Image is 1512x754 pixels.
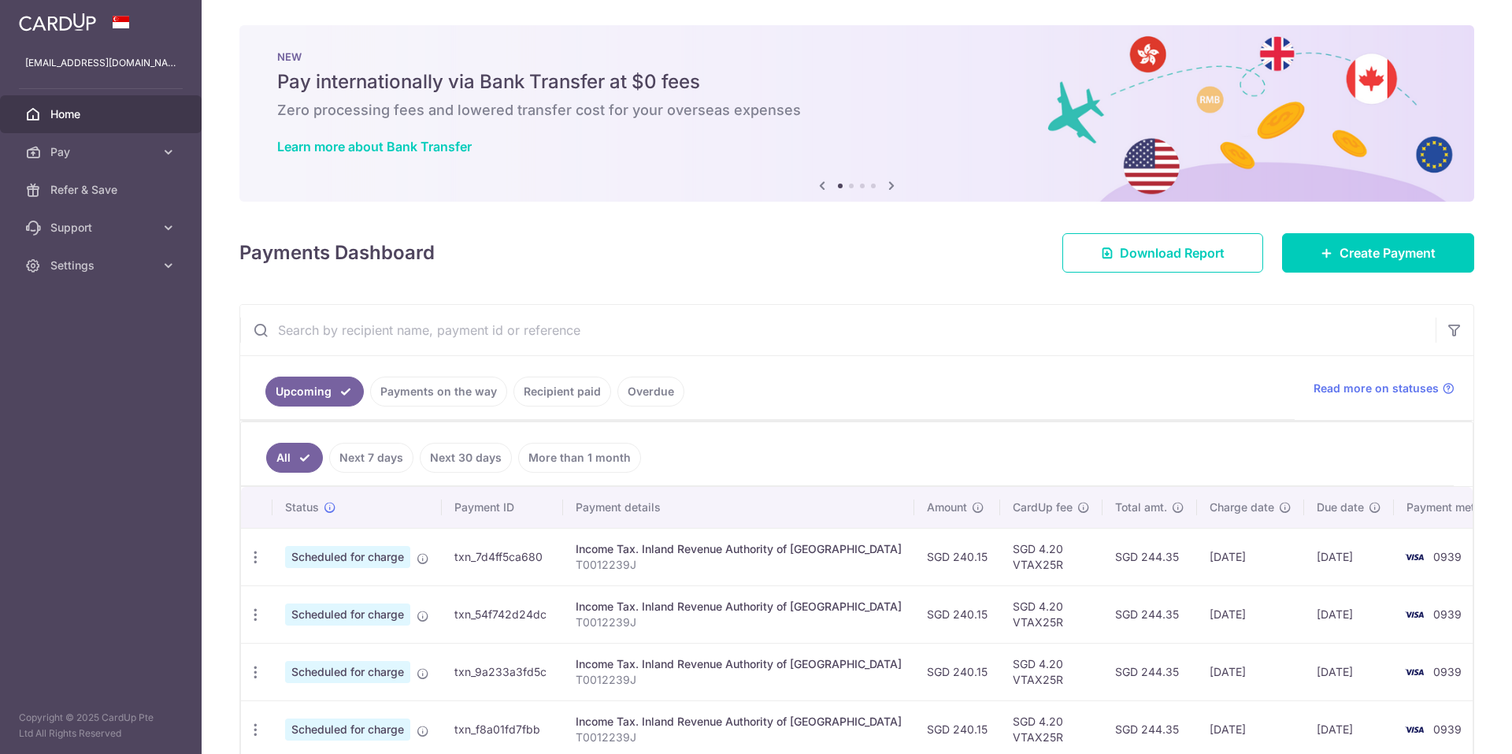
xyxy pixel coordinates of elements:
img: CardUp [19,13,96,32]
a: Upcoming [265,377,364,407]
span: CardUp fee [1013,500,1073,515]
td: txn_54f742d24dc [442,585,563,643]
span: 0939 [1433,550,1462,563]
span: Scheduled for charge [285,661,410,683]
td: SGD 244.35 [1102,585,1197,643]
p: T0012239J [576,730,902,745]
td: txn_7d4ff5ca680 [442,528,563,585]
span: Pay [50,144,154,160]
td: SGD 240.15 [914,643,1000,700]
td: [DATE] [1197,528,1304,585]
td: txn_9a233a3fd5c [442,643,563,700]
img: Bank transfer banner [239,25,1474,202]
p: NEW [277,50,1436,63]
a: Payments on the way [370,377,507,407]
a: All [266,443,323,473]
td: [DATE] [1304,643,1394,700]
span: Total amt. [1115,500,1167,515]
a: Next 30 days [420,443,512,473]
span: Support [50,220,154,236]
td: [DATE] [1304,585,1394,643]
span: Due date [1317,500,1364,515]
a: Read more on statuses [1314,381,1455,396]
a: Next 7 days [329,443,413,473]
span: Status [285,500,319,515]
td: SGD 4.20 VTAX25R [1000,585,1102,643]
h6: Zero processing fees and lowered transfer cost for your overseas expenses [277,101,1436,120]
img: Bank Card [1399,663,1430,682]
img: Bank Card [1399,605,1430,624]
span: Scheduled for charge [285,546,410,568]
span: 0939 [1433,607,1462,621]
span: Create Payment [1340,243,1436,262]
span: Charge date [1210,500,1274,515]
span: 0939 [1433,665,1462,678]
p: T0012239J [576,615,902,630]
a: More than 1 month [518,443,641,473]
th: Payment details [563,487,914,528]
a: Create Payment [1282,233,1474,273]
td: SGD 244.35 [1102,528,1197,585]
p: T0012239J [576,557,902,573]
td: SGD 4.20 VTAX25R [1000,528,1102,585]
div: Income Tax. Inland Revenue Authority of [GEOGRAPHIC_DATA] [576,541,902,557]
td: SGD 244.35 [1102,643,1197,700]
img: Bank Card [1399,548,1430,566]
input: Search by recipient name, payment id or reference [240,305,1436,355]
div: Income Tax. Inland Revenue Authority of [GEOGRAPHIC_DATA] [576,714,902,730]
td: [DATE] [1197,585,1304,643]
p: [EMAIL_ADDRESS][DOMAIN_NAME] [25,55,176,71]
div: Income Tax. Inland Revenue Authority of [GEOGRAPHIC_DATA] [576,599,902,615]
span: Scheduled for charge [285,719,410,741]
a: Learn more about Bank Transfer [277,139,472,154]
span: Download Report [1120,243,1225,262]
span: 0939 [1433,722,1462,736]
a: Download Report [1062,233,1263,273]
p: T0012239J [576,672,902,688]
a: Overdue [617,377,684,407]
h5: Pay internationally via Bank Transfer at $0 fees [277,69,1436,95]
span: Refer & Save [50,182,154,198]
span: Home [50,106,154,122]
img: Bank Card [1399,720,1430,739]
h4: Payments Dashboard [239,239,435,267]
td: [DATE] [1197,643,1304,700]
td: SGD 4.20 VTAX25R [1000,643,1102,700]
div: Income Tax. Inland Revenue Authority of [GEOGRAPHIC_DATA] [576,656,902,672]
span: Settings [50,258,154,273]
span: Read more on statuses [1314,381,1439,396]
span: Amount [927,500,967,515]
span: Scheduled for charge [285,604,410,626]
th: Payment ID [442,487,563,528]
td: SGD 240.15 [914,585,1000,643]
a: Recipient paid [513,377,611,407]
td: [DATE] [1304,528,1394,585]
td: SGD 240.15 [914,528,1000,585]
